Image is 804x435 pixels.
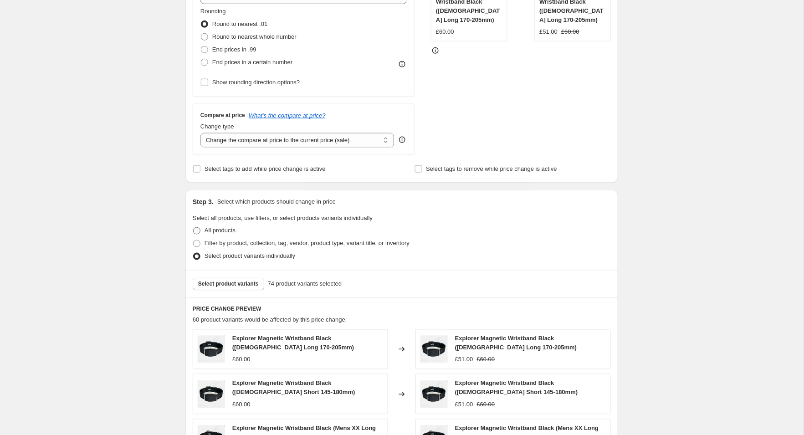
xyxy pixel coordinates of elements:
[212,46,256,53] span: End prices in .99
[193,306,611,313] h6: PRICE CHANGE PREVIEW
[477,355,495,364] strike: £60.00
[200,112,245,119] h3: Compare at price
[198,336,225,363] img: explorer-mens-wristband-black-L-2023_80x.jpg
[540,27,558,36] div: £51.00
[455,380,578,396] span: Explorer Magnetic Wristband Black ([DEMOGRAPHIC_DATA] Short 145-180mm)
[477,400,495,409] strike: £60.00
[205,253,295,260] span: Select product variants individually
[232,335,354,351] span: Explorer Magnetic Wristband Black ([DEMOGRAPHIC_DATA] Long 170-205mm)
[200,123,234,130] span: Change type
[193,197,214,206] h2: Step 3.
[193,215,373,221] span: Select all products, use filters, or select products variants individually
[232,400,251,409] div: £60.00
[398,135,407,144] div: help
[212,79,300,86] span: Show rounding direction options?
[193,317,347,323] span: 60 product variants would be affected by this price change:
[217,197,336,206] p: Select which products should change in price
[420,381,448,408] img: explorer-mens-wristband-black-L-2023_80x.jpg
[561,27,579,36] strike: £60.00
[232,380,355,396] span: Explorer Magnetic Wristband Black ([DEMOGRAPHIC_DATA] Short 145-180mm)
[455,400,473,409] div: £51.00
[212,33,297,40] span: Round to nearest whole number
[426,165,558,172] span: Select tags to remove while price change is active
[198,281,259,288] span: Select product variants
[455,355,473,364] div: £51.00
[205,165,326,172] span: Select tags to add while price change is active
[268,280,342,289] span: 74 product variants selected
[436,27,454,36] div: £60.00
[212,59,292,66] span: End prices in a certain number
[205,240,410,247] span: Filter by product, collection, tag, vendor, product type, variant title, or inventory
[420,336,448,363] img: explorer-mens-wristband-black-L-2023_80x.jpg
[212,20,267,27] span: Round to nearest .01
[200,8,226,15] span: Rounding
[205,227,236,234] span: All products
[455,335,577,351] span: Explorer Magnetic Wristband Black ([DEMOGRAPHIC_DATA] Long 170-205mm)
[198,381,225,408] img: explorer-mens-wristband-black-L-2023_80x.jpg
[249,112,326,119] button: What's the compare at price?
[193,278,264,291] button: Select product variants
[232,355,251,364] div: £60.00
